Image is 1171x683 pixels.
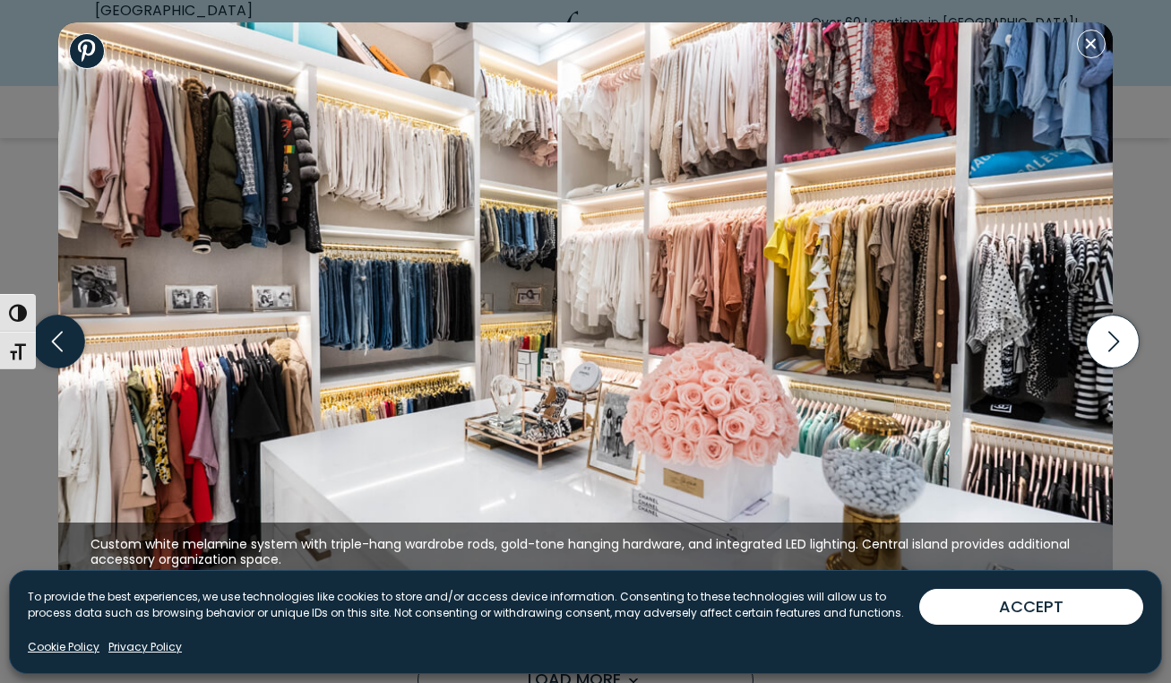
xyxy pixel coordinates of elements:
button: Close modal [1077,30,1106,58]
a: Privacy Policy [108,639,182,655]
a: Share to Pinterest [69,33,105,69]
figcaption: Custom white melamine system with triple-hang wardrobe rods, gold-tone hanging hardware, and inte... [58,523,1113,583]
img: Custom white melamine system with triple-hang wardrobe rods, gold-tone hanging hardware, and inte... [58,22,1113,583]
button: ACCEPT [919,589,1143,625]
p: To provide the best experiences, we use technologies like cookies to store and/or access device i... [28,589,919,621]
a: Cookie Policy [28,639,99,655]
